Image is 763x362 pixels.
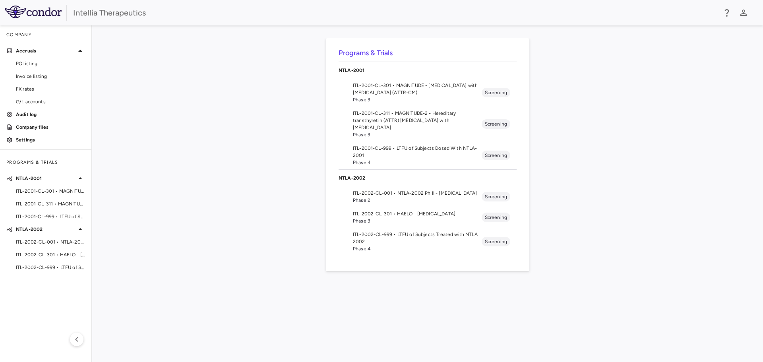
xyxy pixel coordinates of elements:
[353,145,482,159] span: ITL-2001-CL-999 • LTFU of Subjects Dosed With NTLA-2001
[482,152,510,159] span: Screening
[353,210,482,217] span: ITL-2002-CL-301 • HAELO - [MEDICAL_DATA]
[482,89,510,96] span: Screening
[482,214,510,221] span: Screening
[339,174,517,182] p: NTLA-2002
[16,85,85,93] span: FX rates
[16,238,85,246] span: ITL-2002-CL-001 • NTLA-2002 Ph II - [MEDICAL_DATA]
[16,175,76,182] p: NTLA-2001
[16,213,85,220] span: ITL-2001-CL-999 • LTFU of Subjects Dosed With NTLA-2001
[339,48,517,58] h6: Programs & Trials
[339,67,517,74] p: NTLA-2001
[353,197,482,204] span: Phase 2
[339,207,517,228] li: ITL-2002-CL-301 • HAELO - [MEDICAL_DATA]Phase 3Screening
[482,193,510,200] span: Screening
[16,264,85,271] span: ITL-2002-CL-999 • LTFU of Subjects Treated with NTLA 2002
[16,124,85,131] p: Company files
[353,96,482,103] span: Phase 3
[353,217,482,225] span: Phase 3
[16,188,85,195] span: ITL-2001-CL-301 • MAGNITUDE - [MEDICAL_DATA] with [MEDICAL_DATA] (ATTR-CM)
[339,186,517,207] li: ITL-2002-CL-001 • NTLA-2002 Ph II - [MEDICAL_DATA]Phase 2Screening
[16,251,85,258] span: ITL-2002-CL-301 • HAELO - [MEDICAL_DATA]
[339,106,517,141] li: ITL-2001-CL-311 • MAGNITUDE-2 - Hereditary transthyretin (ATTR) [MEDICAL_DATA] with [MEDICAL_DATA...
[353,159,482,166] span: Phase 4
[339,170,517,186] div: NTLA-2002
[16,111,85,118] p: Audit log
[482,120,510,128] span: Screening
[353,110,482,131] span: ITL-2001-CL-311 • MAGNITUDE-2 - Hereditary transthyretin (ATTR) [MEDICAL_DATA] with [MEDICAL_DATA]
[16,73,85,80] span: Invoice listing
[353,82,482,96] span: ITL-2001-CL-301 • MAGNITUDE - [MEDICAL_DATA] with [MEDICAL_DATA] (ATTR-CM)
[353,131,482,138] span: Phase 3
[339,79,517,106] li: ITL-2001-CL-301 • MAGNITUDE - [MEDICAL_DATA] with [MEDICAL_DATA] (ATTR-CM)Phase 3Screening
[482,238,510,245] span: Screening
[339,228,517,256] li: ITL-2002-CL-999 • LTFU of Subjects Treated with NTLA 2002Phase 4Screening
[16,47,76,54] p: Accruals
[353,245,482,252] span: Phase 4
[5,6,62,18] img: logo-full-SnFGN8VE.png
[16,60,85,67] span: PO listing
[16,98,85,105] span: G/L accounts
[16,226,76,233] p: NTLA-2002
[339,141,517,169] li: ITL-2001-CL-999 • LTFU of Subjects Dosed With NTLA-2001Phase 4Screening
[16,200,85,207] span: ITL-2001-CL-311 • MAGNITUDE-2 - Hereditary transthyretin (ATTR) [MEDICAL_DATA] with [MEDICAL_DATA]
[16,136,85,143] p: Settings
[353,231,482,245] span: ITL-2002-CL-999 • LTFU of Subjects Treated with NTLA 2002
[353,190,482,197] span: ITL-2002-CL-001 • NTLA-2002 Ph II - [MEDICAL_DATA]
[73,7,717,19] div: Intellia Therapeutics
[339,62,517,79] div: NTLA-2001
